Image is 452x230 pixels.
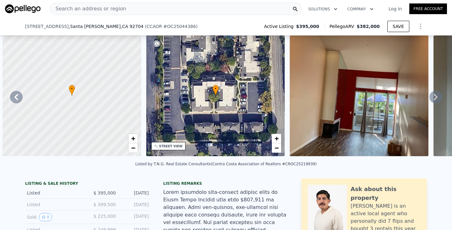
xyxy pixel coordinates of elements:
span: # OC25044386 [163,24,196,29]
button: Company [342,3,379,15]
button: Show Options [414,20,427,33]
span: Pellego ARV [330,23,357,30]
a: Zoom out [272,143,281,153]
div: Listing remarks [163,181,289,186]
a: Zoom in [272,134,281,143]
span: + [131,134,135,142]
button: Solutions [303,3,342,15]
span: CCAOR [147,24,162,29]
div: Sold [27,213,83,221]
a: Zoom in [128,134,138,143]
span: Active Listing [264,23,296,30]
a: Log In [381,6,409,12]
a: Free Account [409,3,447,14]
span: , CA 92704 [121,24,143,29]
img: Sale: 164954226 Parcel: 61870552 [290,36,428,156]
div: STREET VIEW [159,144,183,149]
span: • [213,86,219,91]
div: Listed by T.N.G. Real Estate Consultants (Contra Costa Association of Realtors #CROC25219939) [135,162,317,166]
span: $382,000 [357,24,380,29]
button: SAVE [387,21,409,32]
span: + [275,134,279,142]
div: • [213,85,219,96]
span: − [131,144,135,152]
span: $395,000 [296,23,319,30]
span: Search an address or region [51,5,126,13]
div: [DATE] [121,213,149,221]
div: [DATE] [121,190,149,196]
div: Listed [27,190,83,196]
span: • [69,86,75,91]
img: Pellego [5,4,40,13]
span: $ 395,000 [94,190,116,195]
a: Zoom out [128,143,138,153]
span: $ 399,500 [94,202,116,207]
span: − [275,144,279,152]
button: View historical data [39,213,52,221]
div: • [69,85,75,96]
div: Ask about this property [351,185,421,202]
div: LISTING & SALE HISTORY [25,181,151,187]
span: [STREET_ADDRESS] [25,23,69,30]
span: , Santa [PERSON_NAME] [69,23,143,30]
div: Listed [27,201,83,208]
div: [DATE] [121,201,149,208]
div: ( ) [145,23,197,30]
span: $ 225,000 [94,214,116,219]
